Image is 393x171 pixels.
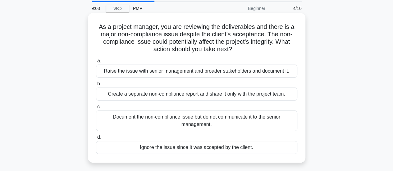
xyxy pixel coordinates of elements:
span: d. [97,134,101,140]
div: Document the non-compliance issue but do not communicate it to the senior management. [96,110,297,131]
div: Raise the issue with senior management and broader stakeholders and document it. [96,65,297,78]
div: PMP [129,2,215,15]
span: c. [97,104,101,109]
div: 4/10 [269,2,305,15]
div: 9:03 [88,2,106,15]
span: b. [97,81,101,86]
div: Beginner [215,2,269,15]
div: Create a separate non-compliance report and share it only with the project team. [96,88,297,101]
a: Stop [106,5,129,12]
span: a. [97,58,101,63]
div: Ignore the issue since it was accepted by the client. [96,141,297,154]
h5: As a project manager, you are reviewing the deliverables and there is a major non-compliance issu... [95,23,298,53]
